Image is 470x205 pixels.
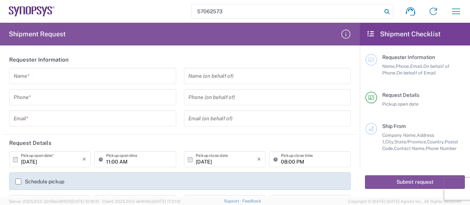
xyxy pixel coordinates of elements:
[242,199,261,203] a: Feedback
[365,175,465,189] button: Submit request
[426,146,457,151] span: Phone Number
[9,30,66,39] h2: Shipment Request
[257,153,261,165] i: ×
[385,139,394,144] span: City,
[71,199,99,204] span: [DATE] 10:18:31
[382,123,406,129] span: Ship From
[410,63,423,69] span: Email,
[382,92,419,98] span: Request Details
[394,139,427,144] span: State/Province,
[394,146,426,151] span: Contact Name,
[9,139,51,147] h2: Request Details
[102,199,181,204] span: Client: 2025.20.0-e640dba
[396,63,410,69] span: Phone,
[427,139,445,144] span: Country,
[153,199,181,204] span: [DATE] 17:21:12
[192,4,382,18] input: Shipment, tracking or reference number
[224,199,242,203] a: Support
[9,199,99,204] span: Server: 2025.20.0-32d5ea39505
[15,179,64,184] label: Schedule pickup
[382,54,435,60] span: Requester Information
[82,153,86,165] i: ×
[9,56,69,63] h2: Requester Information
[382,63,396,69] span: Name,
[382,132,417,138] span: Company Name,
[348,198,461,205] span: Copyright © [DATE]-[DATE] Agistix Inc., All Rights Reserved
[366,30,441,39] h2: Shipment Checklist
[397,70,436,76] span: On behalf of Email
[382,101,419,107] span: Pickup open date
